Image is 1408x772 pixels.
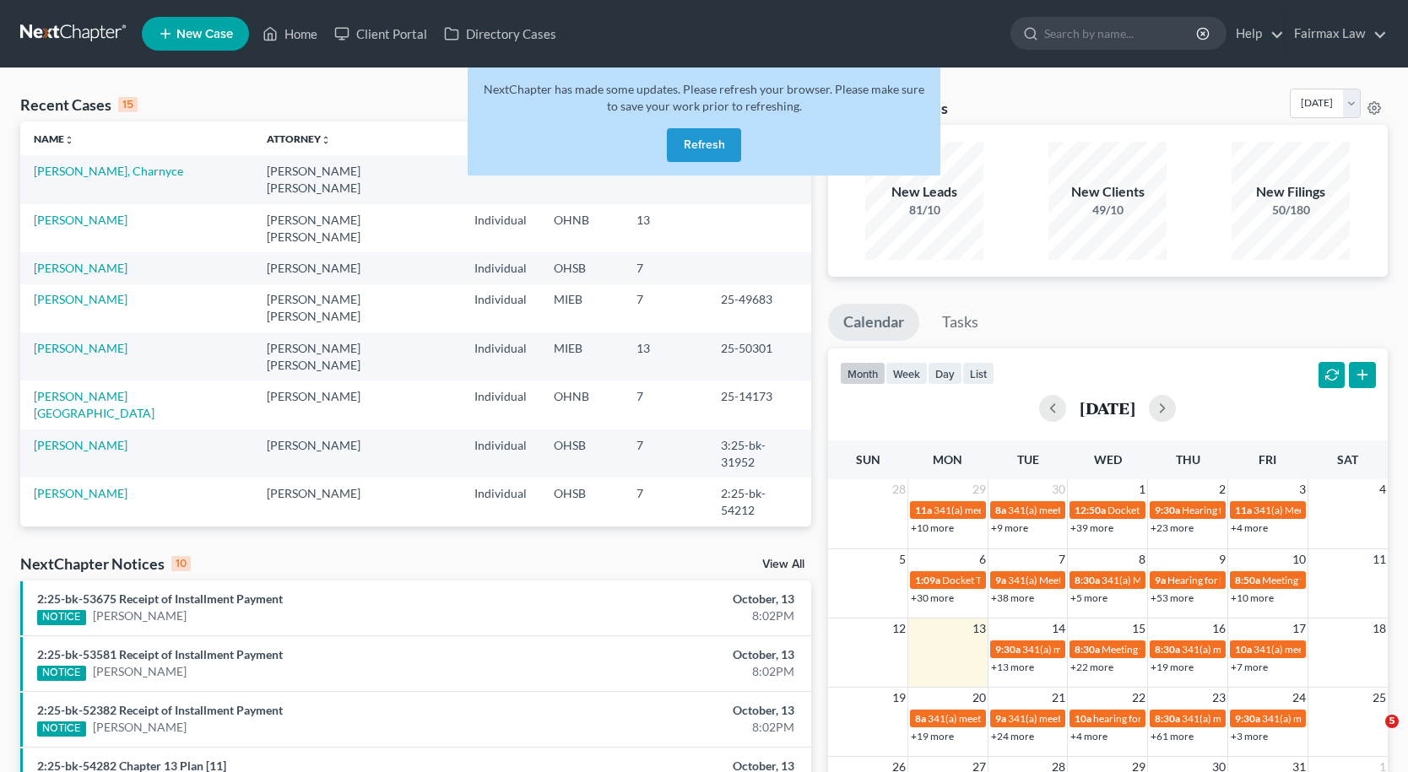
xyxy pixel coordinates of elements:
span: NextChapter has made some updates. Please refresh your browser. Please make sure to save your wor... [484,82,924,113]
span: hearing for [PERSON_NAME] [1093,712,1223,725]
span: 341(a) Meeting for Rayneshia [GEOGRAPHIC_DATA] [1008,574,1242,586]
span: 15 [1130,618,1147,639]
td: 7 [623,526,707,575]
div: New Clients [1048,182,1167,202]
td: 7 [623,284,707,332]
span: 14 [1050,618,1067,639]
td: 25-49704 [707,526,810,575]
td: Individual [461,284,540,332]
i: unfold_more [321,135,331,145]
a: [PERSON_NAME] [93,663,187,680]
span: 1 [1137,479,1147,499]
td: 7 [623,429,707,478]
div: 49/10 [1048,202,1167,219]
div: NOTICE [37,721,86,737]
td: OHSB [540,478,623,526]
a: +13 more [991,661,1034,673]
a: +10 more [1231,591,1274,604]
div: October, 13 [553,646,794,663]
span: 25 [1371,688,1388,708]
span: 3 [1297,479,1308,499]
span: 21 [1050,688,1067,708]
a: +53 more [1151,591,1194,604]
h2: [DATE] [1080,399,1135,417]
span: 8:50a [1235,574,1260,586]
span: Sun [856,452,880,467]
td: [PERSON_NAME] [PERSON_NAME] [253,204,462,252]
span: 10a [1235,643,1252,656]
div: NOTICE [37,666,86,681]
span: 10a [1075,712,1091,725]
span: 341(a) Meeting for [PERSON_NAME] and [PERSON_NAME] [1102,574,1365,586]
td: [PERSON_NAME] [253,478,462,526]
span: Meeting for [PERSON_NAME] [1262,574,1394,586]
td: Individual [461,155,540,203]
a: View All [762,559,804,570]
td: OHNB [540,204,623,252]
a: +5 more [1070,591,1107,604]
td: MIEB [540,284,623,332]
input: Search by name... [1044,18,1199,49]
td: Individual [461,204,540,252]
a: [PERSON_NAME] [34,486,127,500]
span: 23 [1210,688,1227,708]
td: 7 [623,381,707,429]
div: NextChapter Notices [20,553,191,574]
td: 7 [623,478,707,526]
span: 5 [1385,715,1399,728]
td: 7 [623,252,707,283]
span: 6 [977,549,988,570]
a: +7 more [1231,661,1268,673]
span: 12:50a [1075,504,1106,516]
span: 8:30a [1075,574,1100,586]
td: OHNB [540,381,623,429]
span: 30 [1050,479,1067,499]
td: 25-49683 [707,284,810,332]
a: [PERSON_NAME] [34,292,127,306]
iframe: Intercom live chat [1351,715,1391,755]
span: Docket Text: for [PERSON_NAME] [1107,504,1259,516]
a: Tasks [927,304,994,341]
a: +3 more [1231,730,1268,742]
span: 8:30a [1155,643,1180,656]
div: 8:02PM [553,607,794,624]
div: 15 [118,97,138,112]
span: 1:09a [915,574,940,586]
div: 81/10 [865,202,983,219]
span: 2 [1217,479,1227,499]
div: New Leads [865,182,983,202]
span: 4 [1378,479,1388,499]
a: +61 more [1151,730,1194,742]
a: [PERSON_NAME] [34,438,127,452]
td: [PERSON_NAME] [PERSON_NAME] [253,155,462,203]
a: [PERSON_NAME] [93,607,187,624]
span: Mon [933,452,962,467]
a: +19 more [1151,661,1194,673]
a: [PERSON_NAME], Charnyce [34,164,183,178]
span: 20 [971,688,988,708]
td: [PERSON_NAME] [PERSON_NAME] [253,332,462,381]
div: 10 [171,556,191,571]
a: 2:25-bk-53675 Receipt of Installment Payment [37,591,283,606]
td: OHSB [540,252,623,283]
span: 11 [1371,549,1388,570]
td: 3:25-bk-31952 [707,429,810,478]
span: New Case [176,28,233,40]
a: Calendar [828,304,919,341]
a: +30 more [911,591,954,604]
span: 28 [891,479,907,499]
a: +4 more [1070,730,1107,742]
div: NOTICE [37,610,86,625]
span: 9:30a [1235,712,1260,725]
span: 9:30a [995,643,1021,656]
a: +19 more [911,730,954,742]
td: 2:25-bk-54212 [707,478,810,526]
a: +4 more [1231,521,1268,534]
div: New Filings [1232,182,1350,202]
a: +39 more [1070,521,1113,534]
a: Nameunfold_more [34,132,74,145]
span: 9 [1217,549,1227,570]
span: Sat [1337,452,1358,467]
td: Individual [461,429,540,478]
span: 9a [995,712,1006,725]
